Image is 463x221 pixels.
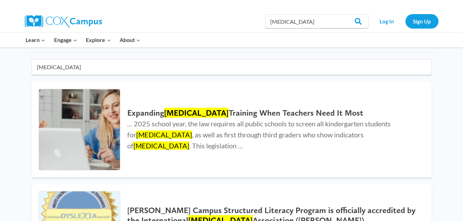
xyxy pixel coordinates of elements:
a: Log In [372,14,402,28]
nav: Primary Navigation [21,33,145,47]
h2: Expanding Training When Teachers Need It Most [127,108,417,118]
a: Sign Up [405,14,439,28]
span: … 2025 school year, the law requires all public schools to screen all kindergarten students for ,... [127,119,391,150]
button: Child menu of Learn [21,33,50,47]
input: Search for... [32,59,432,75]
a: Expanding Dyslexia Training When Teachers Need It Most Expanding[MEDICAL_DATA]Training When Teach... [32,82,432,178]
input: Search Cox Campus [265,14,369,28]
img: Cox Campus [25,15,102,28]
button: Child menu of About [115,33,145,47]
button: Child menu of Engage [50,33,82,47]
mark: [MEDICAL_DATA] [133,141,189,150]
mark: [MEDICAL_DATA] [136,130,192,139]
img: Expanding Dyslexia Training When Teachers Need It Most [39,89,120,170]
nav: Secondary Navigation [372,14,439,28]
mark: [MEDICAL_DATA] [164,108,229,118]
button: Child menu of Explore [82,33,115,47]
